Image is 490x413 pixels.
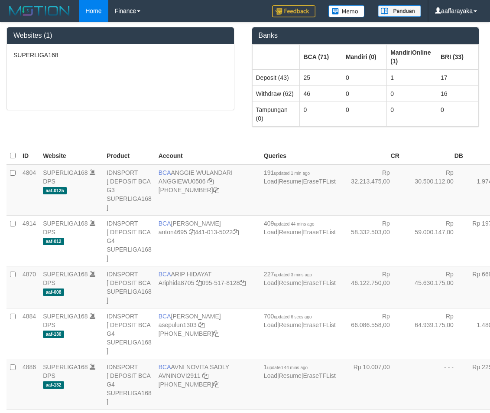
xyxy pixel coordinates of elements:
[43,271,88,278] a: SUPERLIGA168
[279,372,302,379] a: Resume
[378,5,421,17] img: panduan.png
[155,266,260,308] td: ARIP HIDAYAT 095-517-8128
[403,147,467,164] th: DB
[328,5,365,17] img: Button%20Memo.svg
[19,308,39,359] td: 4884
[303,178,335,185] a: EraseTFList
[300,85,342,102] td: 46
[196,279,202,286] a: Copy Ariphida8705 to clipboard
[437,85,478,102] td: 16
[213,381,219,388] a: Copy 4062280135 to clipboard
[300,69,342,86] td: 25
[159,178,206,185] a: ANGGIEWU0506
[13,32,227,39] h3: Websites (1)
[43,381,64,389] span: aaf-132
[6,4,72,17] img: MOTION_logo.png
[159,271,171,278] span: BCA
[403,308,467,359] td: Rp 64.939.175,00
[264,178,277,185] a: Load
[264,271,312,278] span: 227
[437,102,478,126] td: 0
[260,147,339,164] th: Queries
[159,229,187,236] a: anton4695
[303,372,335,379] a: EraseTFList
[387,44,437,69] th: Group: activate to sort column ascending
[339,359,403,410] td: Rp 10.007,00
[264,313,336,328] span: | |
[339,164,403,216] td: Rp 32.213.475,00
[342,44,386,69] th: Group: activate to sort column ascending
[264,372,277,379] a: Load
[264,229,277,236] a: Load
[264,169,310,176] span: 191
[19,164,39,216] td: 4804
[303,279,335,286] a: EraseTFList
[300,44,342,69] th: Group: activate to sort column ascending
[339,308,403,359] td: Rp 66.086.558,00
[159,313,171,320] span: BCA
[387,85,437,102] td: 0
[342,102,386,126] td: 0
[252,85,300,102] td: Withdraw (62)
[213,187,219,193] a: Copy 4062213373 to clipboard
[303,229,335,236] a: EraseTFList
[264,169,336,185] span: | |
[240,279,246,286] a: Copy 0955178128 to clipboard
[103,164,155,216] td: IDNSPORT [ DEPOSIT BCA G3 SUPERLIGA168 ]
[39,164,103,216] td: DPS
[43,288,64,296] span: aaf-008
[403,164,467,216] td: Rp 30.500.112,00
[103,215,155,266] td: IDNSPORT [ DEPOSIT BCA G4 SUPERLIGA168 ]
[264,271,336,286] span: | |
[19,266,39,308] td: 4870
[19,147,39,164] th: ID
[252,69,300,86] td: Deposit (43)
[198,321,204,328] a: Copy asepulun1303 to clipboard
[43,238,64,245] span: aaf-012
[159,279,195,286] a: Ariphida8705
[233,229,239,236] a: Copy 4410135022 to clipboard
[279,229,302,236] a: Resume
[339,266,403,308] td: Rp 46.122.750,00
[300,102,342,126] td: 0
[387,102,437,126] td: 0
[208,178,214,185] a: Copy ANGGIEWU0506 to clipboard
[264,220,336,236] span: | |
[267,365,308,370] span: updated 44 mins ago
[213,330,219,337] a: Copy 4062281875 to clipboard
[43,364,88,370] a: SUPERLIGA168
[274,171,310,176] span: updated 1 min ago
[103,266,155,308] td: IDNSPORT [ DEPOSIT BCA SUPERLIGA168 ]
[272,5,315,17] img: Feedback.jpg
[43,220,88,227] a: SUPERLIGA168
[39,359,103,410] td: DPS
[155,308,260,359] td: [PERSON_NAME] [PHONE_NUMBER]
[13,51,227,59] p: SUPERLIGA168
[437,69,478,86] td: 17
[342,69,386,86] td: 0
[19,215,39,266] td: 4914
[155,147,260,164] th: Account
[264,279,277,286] a: Load
[19,359,39,410] td: 4886
[279,279,302,286] a: Resume
[264,364,308,370] span: 1
[103,147,155,164] th: Product
[43,331,64,338] span: aaf-130
[155,359,260,410] td: AVNI NOVITA SADLY [PHONE_NUMBER]
[39,266,103,308] td: DPS
[202,372,208,379] a: Copy AVNINOVI2911 to clipboard
[339,147,403,164] th: CR
[264,220,315,227] span: 409
[159,169,171,176] span: BCA
[159,220,171,227] span: BCA
[403,215,467,266] td: Rp 59.000.147,00
[159,321,197,328] a: asepulun1303
[39,215,103,266] td: DPS
[155,164,260,216] td: ANGGIE WULANDARI [PHONE_NUMBER]
[339,215,403,266] td: Rp 58.332.503,00
[189,229,195,236] a: Copy anton4695 to clipboard
[159,372,201,379] a: AVNINOVI2911
[103,308,155,359] td: IDNSPORT [ DEPOSIT BCA G4 SUPERLIGA168 ]
[274,315,312,319] span: updated 6 secs ago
